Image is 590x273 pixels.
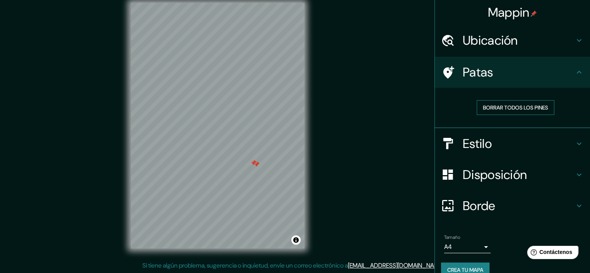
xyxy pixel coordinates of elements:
font: A4 [444,243,452,251]
div: Disposición [435,159,590,190]
font: Disposición [463,167,527,183]
button: Activar o desactivar atribución [291,235,301,245]
font: Si tiene algún problema, sugerencia o inquietud, envíe un correo electrónico a [142,261,348,270]
font: Tamaño [444,234,460,240]
font: Patas [463,64,493,80]
a: [EMAIL_ADDRESS][DOMAIN_NAME] [348,261,444,270]
button: Borrar todos los pines [477,100,554,115]
font: Ubicación [463,32,518,49]
iframe: Lanzador de widgets de ayuda [521,243,581,264]
div: Borde [435,190,590,221]
font: Estilo [463,136,492,152]
font: Borde [463,198,495,214]
div: Ubicación [435,25,590,56]
canvas: Mapa [131,3,305,249]
div: A4 [444,241,491,253]
div: Patas [435,57,590,88]
font: Mappin [488,4,529,21]
div: Estilo [435,128,590,159]
img: pin-icon.png [531,10,537,17]
font: Borrar todos los pines [483,104,548,111]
